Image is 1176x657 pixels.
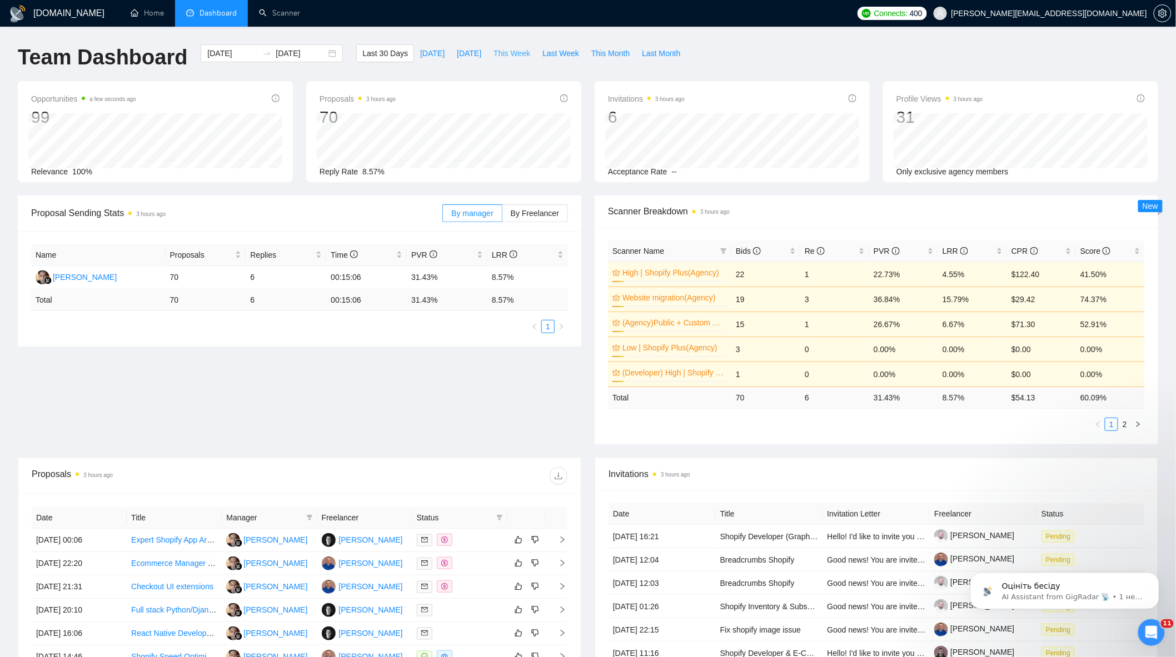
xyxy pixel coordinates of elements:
[622,317,725,329] a: (Agency)Public + Custom Apps
[1076,312,1145,337] td: 52.91%
[874,7,908,19] span: Connects:
[1143,202,1158,210] span: New
[817,247,825,255] span: info-circle
[720,248,727,254] span: filter
[235,609,242,617] img: gigradar-bm.png
[320,92,396,106] span: Proposals
[869,337,938,362] td: 0.00%
[731,387,800,408] td: 70
[339,557,403,569] div: [PERSON_NAME]
[1080,247,1110,255] span: Score
[451,44,487,62] button: [DATE]
[226,535,307,544] a: MA[PERSON_NAME]
[31,206,442,220] span: Proposal Sending Stats
[487,44,536,62] button: This Week
[934,554,1014,563] a: [PERSON_NAME]
[1154,4,1172,22] button: setting
[235,633,242,640] img: gigradar-bm.png
[515,582,522,591] span: like
[1118,418,1132,431] li: 2
[800,262,869,287] td: 1
[1007,312,1076,337] td: $71.30
[246,289,326,311] td: 6
[512,580,525,593] button: like
[226,533,240,547] img: MA
[131,535,306,544] a: Expert Shopify App Architect with Page Extensions
[226,626,240,640] img: MA
[550,467,567,485] button: download
[421,536,428,543] span: mail
[226,628,307,637] a: MA[PERSON_NAME]
[411,250,437,259] span: PVR
[89,96,136,102] time: a few seconds ago
[83,472,113,478] time: 3 hours ago
[25,33,43,51] img: Profile image for AI Assistant from GigRadar 📡
[515,535,522,544] span: like
[954,549,1176,627] iframe: Intercom notifications сообщение
[608,92,685,106] span: Invitations
[608,387,731,408] td: Total
[306,514,313,521] span: filter
[131,559,321,568] a: Ecommerce Manager (Shopify Plus – Apparel/Fashion)
[896,167,1009,176] span: Only exclusive agency members
[235,539,242,547] img: gigradar-bm.png
[612,369,620,377] span: crown
[322,603,336,617] img: BM
[943,247,968,255] span: LRR
[1007,262,1076,287] td: $122.40
[31,244,166,266] th: Name
[31,289,166,311] td: Total
[53,271,117,283] div: [PERSON_NAME]
[512,533,525,546] button: like
[1092,418,1105,431] li: Previous Page
[226,558,307,567] a: MA[PERSON_NAME]
[934,553,948,566] img: c1gfRzHJo4lwB2uvQU6P4BT15O_lr8ReaehWjS0ADxTjCRy4vAPwXYrdgz0EeetcBO
[800,337,869,362] td: 0
[1076,387,1145,408] td: 60.09 %
[622,292,725,304] a: Website migration(Agency)
[1042,624,1075,636] span: Pending
[1037,503,1144,525] th: Status
[166,289,246,311] td: 70
[800,362,869,387] td: 0
[934,648,1014,656] a: [PERSON_NAME]
[200,8,237,18] span: Dashboard
[48,32,192,43] p: Оцініть бесіду
[636,44,686,62] button: Last Month
[1161,619,1174,628] span: 11
[731,337,800,362] td: 3
[528,320,541,333] button: left
[226,556,240,570] img: MA
[170,249,233,261] span: Proposals
[720,555,795,564] a: Breadcrumbs Shopify
[1042,648,1079,657] a: Pending
[896,92,983,106] span: Profile Views
[550,472,567,480] span: download
[339,627,403,639] div: [PERSON_NAME]
[558,323,565,330] span: right
[661,472,690,478] time: 3 hours ago
[938,287,1007,312] td: 15.79%
[362,167,385,176] span: 8.57%
[531,629,539,638] span: dislike
[716,503,823,525] th: Title
[272,94,280,102] span: info-circle
[131,582,213,591] a: Checkout UI extensions
[805,247,825,255] span: Re
[869,312,938,337] td: 26.67%
[166,244,246,266] th: Proposals
[609,467,1144,481] span: Invitations
[420,47,445,59] span: [DATE]
[869,362,938,387] td: 0.00%
[339,604,403,616] div: [PERSON_NAME]
[934,578,1014,586] a: [PERSON_NAME]
[131,8,164,18] a: homeHome
[322,580,336,594] img: AU
[1076,262,1145,287] td: 41.50%
[869,287,938,312] td: 36.84%
[930,503,1037,525] th: Freelancer
[1095,421,1102,428] span: left
[542,320,554,333] a: 1
[869,262,938,287] td: 22.73%
[1007,362,1076,387] td: $0.00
